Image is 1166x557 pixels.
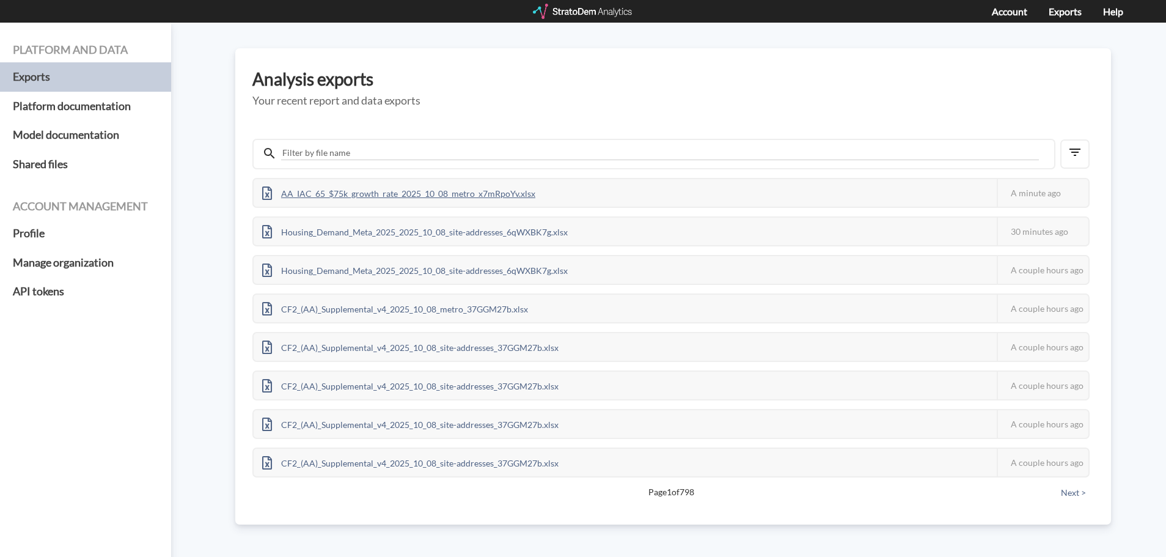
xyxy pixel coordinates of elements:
[295,486,1047,498] span: Page 1 of 798
[254,295,537,322] div: CF2_(AA)_Supplemental_v4_2025_10_08_metro_37GGM27b.xlsx
[254,264,576,274] a: Housing_Demand_Meta_2025_2025_10_08_site-addresses_6qWXBK7g.xlsx
[997,410,1088,438] div: A couple hours ago
[254,449,567,476] div: CF2_(AA)_Supplemental_v4_2025_10_08_site-addresses_37GGM27b.xlsx
[992,6,1027,17] a: Account
[254,179,544,207] div: AA_IAC_65_$75k_growth_rate_2025_10_08_metro_x7mRpoYv.xlsx
[997,218,1088,245] div: 30 minutes ago
[1057,486,1090,500] button: Next >
[252,95,1094,107] h5: Your recent report and data exports
[1103,6,1123,17] a: Help
[13,219,158,248] a: Profile
[13,150,158,179] a: Shared files
[252,70,1094,89] h3: Analysis exports
[13,120,158,150] a: Model documentation
[254,256,576,284] div: Housing_Demand_Meta_2025_2025_10_08_site-addresses_6qWXBK7g.xlsx
[254,456,567,467] a: CF2_(AA)_Supplemental_v4_2025_10_08_site-addresses_37GGM27b.xlsx
[997,333,1088,361] div: A couple hours ago
[13,62,158,92] a: Exports
[254,186,544,197] a: AA_IAC_65_$75k_growth_rate_2025_10_08_metro_x7mRpoYv.xlsx
[13,248,158,278] a: Manage organization
[13,92,158,121] a: Platform documentation
[13,277,158,306] a: API tokens
[254,341,567,351] a: CF2_(AA)_Supplemental_v4_2025_10_08_site-addresses_37GGM27b.xlsx
[1049,6,1082,17] a: Exports
[997,179,1088,207] div: A minute ago
[254,302,537,312] a: CF2_(AA)_Supplemental_v4_2025_10_08_metro_37GGM27b.xlsx
[254,218,576,245] div: Housing_Demand_Meta_2025_2025_10_08_site-addresses_6qWXBK7g.xlsx
[997,372,1088,399] div: A couple hours ago
[254,225,576,235] a: Housing_Demand_Meta_2025_2025_10_08_site-addresses_6qWXBK7g.xlsx
[997,256,1088,284] div: A couple hours ago
[997,295,1088,322] div: A couple hours ago
[13,201,158,213] h4: Account management
[254,372,567,399] div: CF2_(AA)_Supplemental_v4_2025_10_08_site-addresses_37GGM27b.xlsx
[281,146,1039,160] input: Filter by file name
[254,410,567,438] div: CF2_(AA)_Supplemental_v4_2025_10_08_site-addresses_37GGM27b.xlsx
[13,44,158,56] h4: Platform and data
[254,418,567,428] a: CF2_(AA)_Supplemental_v4_2025_10_08_site-addresses_37GGM27b.xlsx
[254,379,567,389] a: CF2_(AA)_Supplemental_v4_2025_10_08_site-addresses_37GGM27b.xlsx
[997,449,1088,476] div: A couple hours ago
[254,333,567,361] div: CF2_(AA)_Supplemental_v4_2025_10_08_site-addresses_37GGM27b.xlsx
